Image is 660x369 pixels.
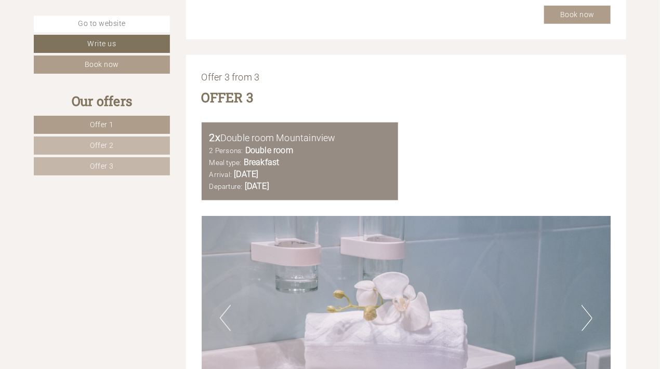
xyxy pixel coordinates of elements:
button: Send [360,274,410,292]
small: Arrival: [209,170,232,179]
a: Write us [34,35,170,53]
div: Hotel Simpaty [16,31,122,39]
span: Offer 1 [90,120,114,129]
b: Breakfast [244,157,280,167]
div: Our offers [34,92,170,111]
button: Previous [220,305,231,331]
small: Meal type: [209,158,242,167]
button: Next [582,305,592,331]
b: [DATE] [234,169,258,179]
span: Offer 3 from 3 [202,72,260,83]
small: Departure: [209,182,243,190]
a: Book now [544,6,611,24]
font: Send [376,278,393,286]
b: Double room [245,145,293,155]
span: Offer 2 [90,141,114,149]
a: Book now [34,56,170,74]
div: Double room Mountainview [209,130,391,145]
small: 2 Persons: [209,146,243,155]
font: Hello, how can we help you? [16,39,122,49]
a: Go to website [34,16,170,32]
b: 2x [209,131,220,144]
small: 09:28 [16,51,122,58]
span: Offer 3 [90,162,114,170]
div: [DATE] [186,8,223,26]
div: Offer 3 [202,88,254,107]
b: [DATE] [245,181,269,191]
